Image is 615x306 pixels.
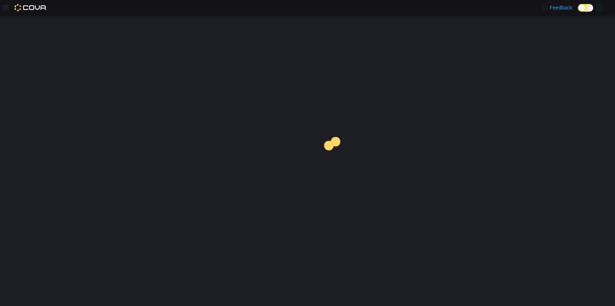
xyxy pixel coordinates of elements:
img: Cova [15,4,47,11]
img: cova-loader [307,132,362,186]
a: Feedback [538,0,575,15]
span: Feedback [550,4,572,11]
input: Dark Mode [578,4,593,12]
